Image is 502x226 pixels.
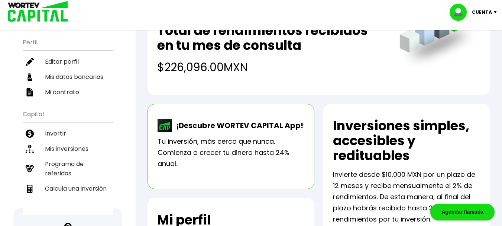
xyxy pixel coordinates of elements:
img: datos-icon.10cf9172.svg [26,73,34,81]
h2: Inversiones simples, accesibles y redituables [333,118,480,163]
h2: Total de rendimientos recibidos en tu mes de consulta [157,23,385,53]
img: icon-down [492,11,502,13]
h4: $226,096.00 MXN [157,59,385,76]
img: wortev-capital-app-icon [158,119,172,132]
a: Editar perfil [23,54,113,69]
img: inversiones-icon.6695dc30.svg [26,145,34,153]
ul: Capital [23,106,113,215]
a: Programa de referidos [23,156,113,181]
img: profile-image [450,4,472,21]
a: Invertir [23,126,113,141]
p: Tu inversión, más cerca que nunca. Comienza a crecer tu dinero hasta 24% anual. [158,136,304,169]
a: Mi contrato [23,85,113,100]
div: Agendar llamada [430,204,495,220]
a: Calcula una inversión [23,181,113,196]
img: calculadora-icon.17d418c4.svg [26,185,34,193]
img: invertir-icon.b3b967d7.svg [26,130,34,138]
p: ¡Descubre WORTEV CAPITAL App! [172,120,303,131]
img: recomiendanos-icon.9b8e9327.svg [26,165,34,173]
p: Cuenta [472,7,492,18]
ul: Perfil [23,34,113,100]
p: Invierte desde $10,000 MXN por un plazo de 12 meses y recibe mensualmente el 2% de rendimientos. ... [333,169,480,225]
img: contrato-icon.f2db500c.svg [26,88,34,96]
a: Mis datos bancarios [23,69,113,85]
a: Mis inversiones [23,141,113,156]
img: editar-icon.952d3147.svg [26,58,34,66]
